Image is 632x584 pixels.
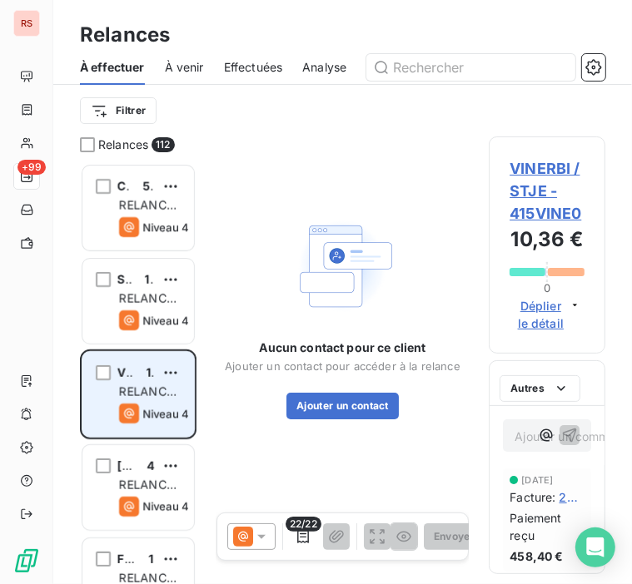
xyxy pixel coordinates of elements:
[142,179,192,193] span: 573,10 €
[148,552,199,566] span: 163,44 €
[119,478,177,508] span: RELANCE DSG
[575,527,615,567] div: Open Intercom Messenger
[259,339,425,356] span: Aucun contact pour ce client
[521,475,553,485] span: [DATE]
[510,157,585,225] span: VINERBI / STJE - 415VINE0
[510,488,555,506] span: Facture :
[98,136,148,153] span: Relances
[13,547,40,574] img: Logo LeanPay
[559,488,585,506] span: 2005961
[117,458,217,473] span: [PERSON_NAME]
[286,517,321,532] span: 22/22
[510,296,585,333] button: Déplier le détail
[302,59,346,76] span: Analyse
[142,314,189,327] span: Niveau 4
[117,179,167,193] span: COPROX
[17,160,46,175] span: +99
[117,552,274,566] span: FORMAGROUP SOLUTIONS
[142,500,189,513] span: Niveau 4
[147,458,194,473] span: 417,50 €
[544,281,550,294] span: 0
[152,137,174,152] span: 112
[515,297,566,332] span: Déplier le détail
[80,97,157,124] button: Filtrer
[13,10,40,37] div: RS
[117,272,189,286] span: SCI GABIMO
[147,365,190,379] span: 10,36 €
[424,523,485,550] button: Envoyer
[224,59,283,76] span: Effectuées
[80,20,170,50] h3: Relances
[165,59,204,76] span: À venir
[500,375,580,402] button: Autres
[510,225,585,258] h3: 10,36 €
[119,384,177,415] span: RELANCE DSG
[119,291,177,322] span: RELANCE DSG
[145,272,192,286] span: 123,14 €
[366,54,575,81] input: Rechercher
[80,163,197,584] div: grid
[286,393,399,419] button: Ajouter un contact
[289,213,396,319] img: Empty state
[225,359,460,373] span: Ajouter un contact pour accéder à la relance
[510,547,563,565] span: 458,40 €
[142,220,189,234] span: Niveau 4
[119,198,177,229] span: RELANCE DSG
[80,59,145,76] span: À effectuer
[117,365,203,379] span: VINERBI / STJE
[142,407,189,420] span: Niveau 4
[510,509,585,544] span: Paiement reçu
